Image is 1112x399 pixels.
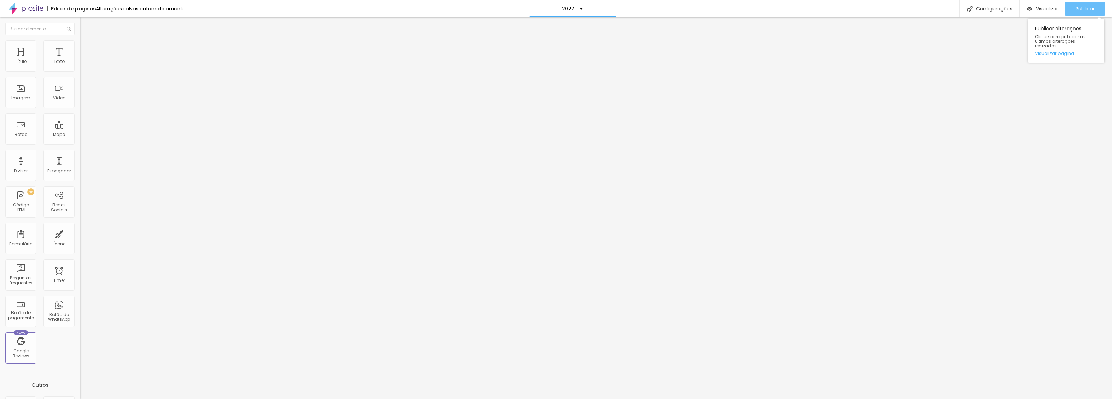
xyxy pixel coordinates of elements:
[1036,6,1058,11] span: Visualizar
[45,312,73,322] div: Botão do WhatsApp
[15,132,27,137] div: Botão
[9,242,32,246] div: Formulário
[96,6,186,11] div: Alterações salvas automaticamente
[1027,6,1032,12] img: view-1.svg
[54,59,65,64] div: Texto
[53,96,65,100] div: Vídeo
[47,6,96,11] div: Editor de páginas
[967,6,973,12] img: Icone
[45,203,73,213] div: Redes Sociais
[14,330,28,335] div: Novo
[1076,6,1095,11] span: Publicar
[53,132,65,137] div: Mapa
[7,276,34,286] div: Perguntas frequentes
[1035,51,1097,56] a: Visualizar página
[7,310,34,320] div: Botão de pagamento
[11,96,30,100] div: Imagem
[80,17,1112,399] iframe: Editor
[1020,2,1065,16] button: Visualizar
[1028,19,1104,63] div: Publicar alterações
[14,169,28,173] div: Divisor
[5,23,75,35] input: Buscar elemento
[67,27,71,31] img: Icone
[53,278,65,283] div: Timer
[1065,2,1105,16] button: Publicar
[562,6,574,11] p: 2027
[7,349,34,359] div: Google Reviews
[53,242,65,246] div: Ícone
[15,59,27,64] div: Título
[1035,34,1097,48] span: Clique para publicar as ultimas alterações reaizadas
[7,203,34,213] div: Código HTML
[47,169,71,173] div: Espaçador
